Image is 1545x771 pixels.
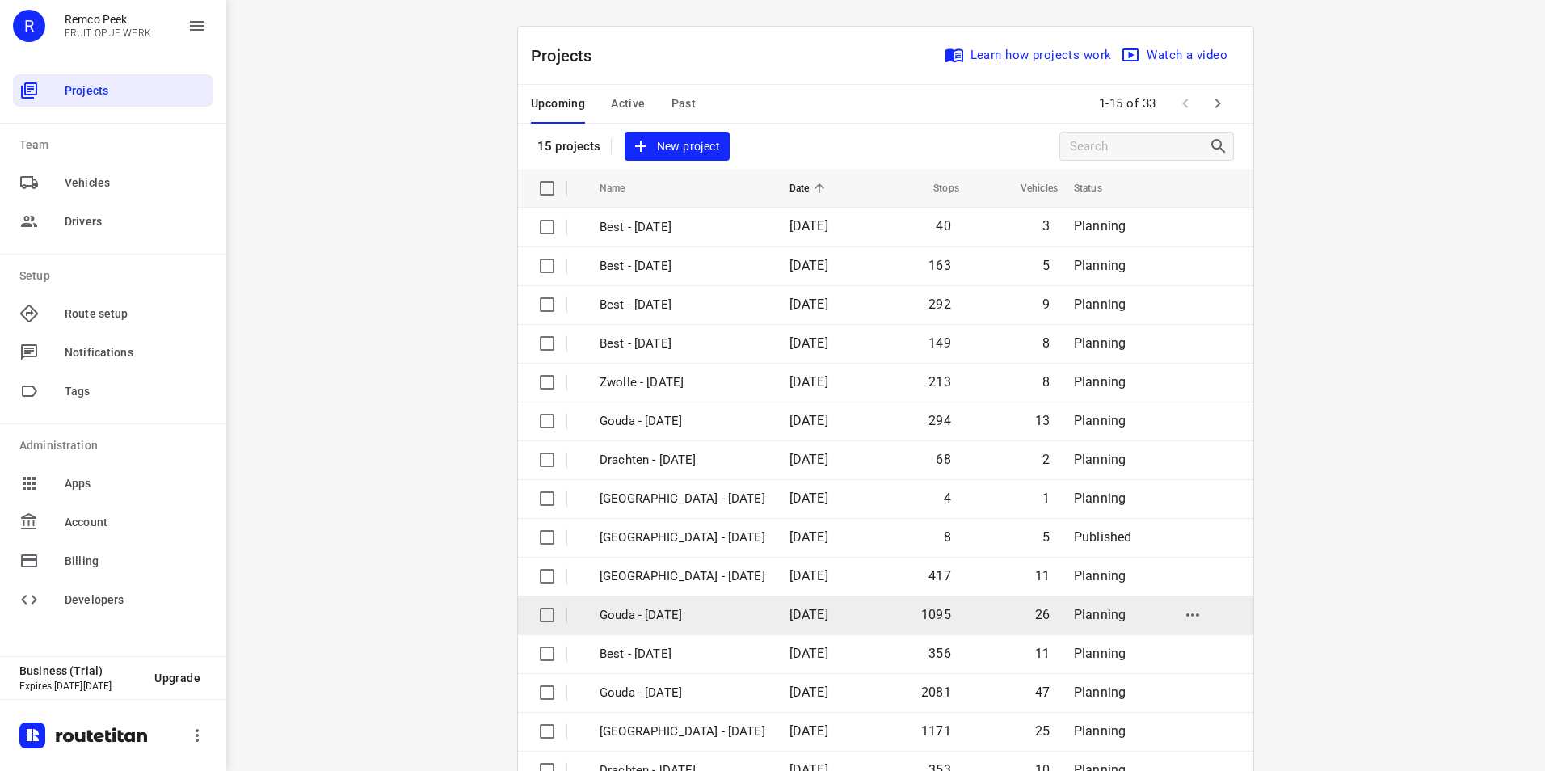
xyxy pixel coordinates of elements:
span: 1171 [921,723,951,739]
span: 11 [1035,646,1050,661]
button: Upgrade [141,664,213,693]
span: Planning [1074,646,1126,661]
span: [DATE] [789,258,828,273]
span: Billing [65,553,207,570]
div: Vehicles [13,166,213,199]
span: Published [1074,529,1132,545]
span: 25 [1035,723,1050,739]
p: Gouda - [DATE] [600,606,765,625]
span: Planning [1074,413,1126,428]
span: Account [65,514,207,531]
span: 26 [1035,607,1050,622]
span: 47 [1035,685,1050,700]
span: 8 [944,529,951,545]
span: Stops [912,179,959,198]
span: 356 [928,646,951,661]
span: 417 [928,568,951,584]
span: New project [634,137,720,157]
span: [DATE] [789,335,828,351]
span: 8 [1042,335,1050,351]
p: Expires [DATE][DATE] [19,680,141,692]
span: 4 [944,491,951,506]
p: [GEOGRAPHIC_DATA] - [DATE] [600,529,765,547]
p: Zwolle - Wednesday [600,723,765,741]
span: Planning [1074,491,1126,506]
span: Planning [1074,297,1126,312]
span: Past [671,94,697,114]
p: Zwolle - Friday [600,373,765,392]
span: Planning [1074,452,1126,467]
span: Date [789,179,831,198]
span: Planning [1074,258,1126,273]
p: [GEOGRAPHIC_DATA] - [DATE] [600,567,765,586]
span: [DATE] [789,218,828,234]
span: [DATE] [789,529,828,545]
span: [DATE] [789,452,828,467]
span: 11 [1035,568,1050,584]
span: 5 [1042,258,1050,273]
span: 292 [928,297,951,312]
span: Status [1074,179,1123,198]
span: 8 [1042,374,1050,390]
span: [DATE] [789,685,828,700]
div: Projects [13,74,213,107]
div: Tags [13,375,213,407]
input: Search projects [1070,134,1209,159]
div: Developers [13,584,213,616]
p: Drachten - [DATE] [600,451,765,470]
span: Upgrade [154,672,200,685]
p: Best - [DATE] [600,335,765,353]
div: Account [13,506,213,538]
span: 68 [936,452,950,467]
span: Planning [1074,374,1126,390]
p: Gouda - Friday [600,412,765,431]
span: Next Page [1202,87,1234,120]
div: Search [1209,137,1233,156]
span: 213 [928,374,951,390]
button: New project [625,132,730,162]
span: Planning [1074,723,1126,739]
span: [DATE] [789,413,828,428]
span: [DATE] [789,607,828,622]
span: 40 [936,218,950,234]
span: Planning [1074,685,1126,700]
div: R [13,10,45,42]
p: Gouda - Wednesday [600,684,765,702]
span: 3 [1042,218,1050,234]
span: Previous Page [1169,87,1202,120]
div: Apps [13,467,213,499]
span: Developers [65,592,207,609]
div: Route setup [13,297,213,330]
p: Team [19,137,213,154]
div: Billing [13,545,213,577]
p: Best - Friday [600,218,765,237]
span: 1 [1042,491,1050,506]
p: Best - Thursday [600,645,765,664]
span: Upcoming [531,94,585,114]
span: Drivers [65,213,207,230]
p: Business (Trial) [19,664,141,677]
span: 1095 [921,607,951,622]
p: Remco Peek [65,13,151,26]
span: Name [600,179,646,198]
span: [DATE] [789,297,828,312]
p: Projects [531,44,605,68]
div: Drivers [13,205,213,238]
span: Apps [65,475,207,492]
span: [DATE] [789,646,828,661]
span: 13 [1035,413,1050,428]
span: Planning [1074,218,1126,234]
p: FRUIT OP JE WERK [65,27,151,39]
span: 1-15 of 33 [1092,86,1163,121]
span: [DATE] [789,374,828,390]
span: Route setup [65,305,207,322]
p: Setup [19,268,213,284]
div: Notifications [13,336,213,369]
span: 9 [1042,297,1050,312]
span: 2 [1042,452,1050,467]
span: Notifications [65,344,207,361]
p: [GEOGRAPHIC_DATA] - [DATE] [600,490,765,508]
p: Administration [19,437,213,454]
p: Best - Thursday [600,257,765,276]
span: Planning [1074,607,1126,622]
